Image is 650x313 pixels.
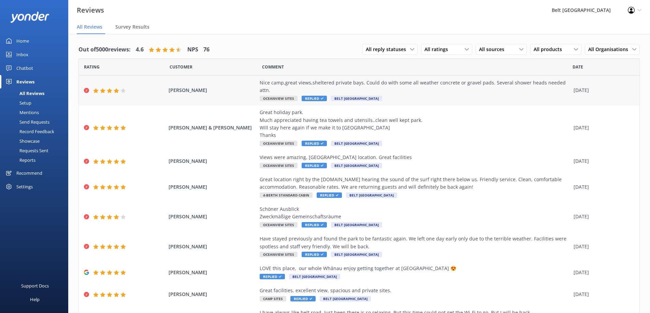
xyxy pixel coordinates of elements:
[302,141,327,146] span: Replied
[169,124,257,131] span: [PERSON_NAME] & [PERSON_NAME]
[574,243,631,250] div: [DATE]
[260,141,298,146] span: Oceanview Sites
[574,183,631,191] div: [DATE]
[169,213,257,220] span: [PERSON_NAME]
[588,46,632,53] span: All Organisations
[4,146,48,155] div: Requests Sent
[4,117,49,127] div: Send Requests
[346,192,397,198] span: Belt [GEOGRAPHIC_DATA]
[260,287,570,294] div: Great facilities, excellent view, spacious and private sites.
[4,127,68,136] a: Record Feedback
[574,213,631,220] div: [DATE]
[21,279,49,293] div: Support Docs
[16,48,28,61] div: Inbox
[4,146,68,155] a: Requests Sent
[4,136,40,146] div: Showcase
[534,46,566,53] span: All products
[260,79,570,94] div: Nice camp,great views,sheltered private bays. Could do with some all weather concrete or gravel p...
[331,252,382,257] span: Belt [GEOGRAPHIC_DATA]
[260,109,570,139] div: Great holiday park. Much appreciated having tea towels and utensils..clean well kept park. Will s...
[77,24,102,30] span: All Reviews
[187,45,198,54] h4: NPS
[78,45,131,54] h4: Out of 5000 reviews:
[320,296,371,301] span: Belt [GEOGRAPHIC_DATA]
[260,252,298,257] span: Oceanview Sites
[260,176,570,191] div: Great location right by the [DOMAIN_NAME] hearing the sound of the surf right there below us. Fri...
[260,222,298,228] span: Oceanview Sites
[169,291,257,298] span: [PERSON_NAME]
[424,46,452,53] span: All ratings
[366,46,410,53] span: All reply statuses
[331,222,382,228] span: Belt [GEOGRAPHIC_DATA]
[260,163,298,168] span: Oceanview Sites
[260,274,285,279] span: Replied
[317,192,342,198] span: Replied
[574,87,631,94] div: [DATE]
[331,141,382,146] span: Belt [GEOGRAPHIC_DATA]
[574,291,631,298] div: [DATE]
[30,293,40,306] div: Help
[203,45,210,54] h4: 76
[260,96,298,101] span: Oceanview Sites
[260,192,313,198] span: 4-Berth Standard Cabin
[260,296,286,301] span: Camp Sites
[10,12,49,23] img: yonder-white-logo.png
[16,61,33,75] div: Chatbot
[574,124,631,131] div: [DATE]
[302,222,327,228] span: Replied
[169,183,257,191] span: [PERSON_NAME]
[169,157,257,165] span: [PERSON_NAME]
[4,108,39,117] div: Mentions
[4,89,68,98] a: All Reviews
[331,96,382,101] span: Belt [GEOGRAPHIC_DATA]
[574,269,631,276] div: [DATE]
[290,296,316,301] span: Replied
[302,252,327,257] span: Replied
[169,269,257,276] span: [PERSON_NAME]
[302,96,327,101] span: Replied
[77,5,104,16] h3: Reviews
[115,24,149,30] span: Survey Results
[289,274,340,279] span: Belt [GEOGRAPHIC_DATA]
[169,243,257,250] span: [PERSON_NAME]
[4,98,31,108] div: Setup
[170,64,192,70] span: Date
[16,34,29,48] div: Home
[4,155,35,165] div: Reports
[16,166,42,180] div: Recommend
[4,136,68,146] a: Showcase
[136,45,144,54] h4: 4.6
[574,157,631,165] div: [DATE]
[16,75,34,89] div: Reviews
[4,117,68,127] a: Send Requests
[4,89,44,98] div: All Reviews
[84,64,100,70] span: Date
[169,87,257,94] span: [PERSON_NAME]
[260,235,570,250] div: Have stayed previously and found the park to be fantastic again. We left one day early only due t...
[479,46,508,53] span: All sources
[573,64,583,70] span: Date
[16,180,33,193] div: Settings
[4,127,54,136] div: Record Feedback
[302,163,327,168] span: Replied
[262,64,284,70] span: Question
[4,98,68,108] a: Setup
[260,265,570,272] div: LOVE this place, our whole Whānau enjoy getting together at [GEOGRAPHIC_DATA] 😍
[4,108,68,117] a: Mentions
[4,155,68,165] a: Reports
[260,205,570,221] div: Schöner Ausblick Zweckmäßige Gemeinschaftsräume
[331,163,382,168] span: Belt [GEOGRAPHIC_DATA]
[260,154,570,161] div: Views were amazing, [GEOGRAPHIC_DATA] location. Great facilities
